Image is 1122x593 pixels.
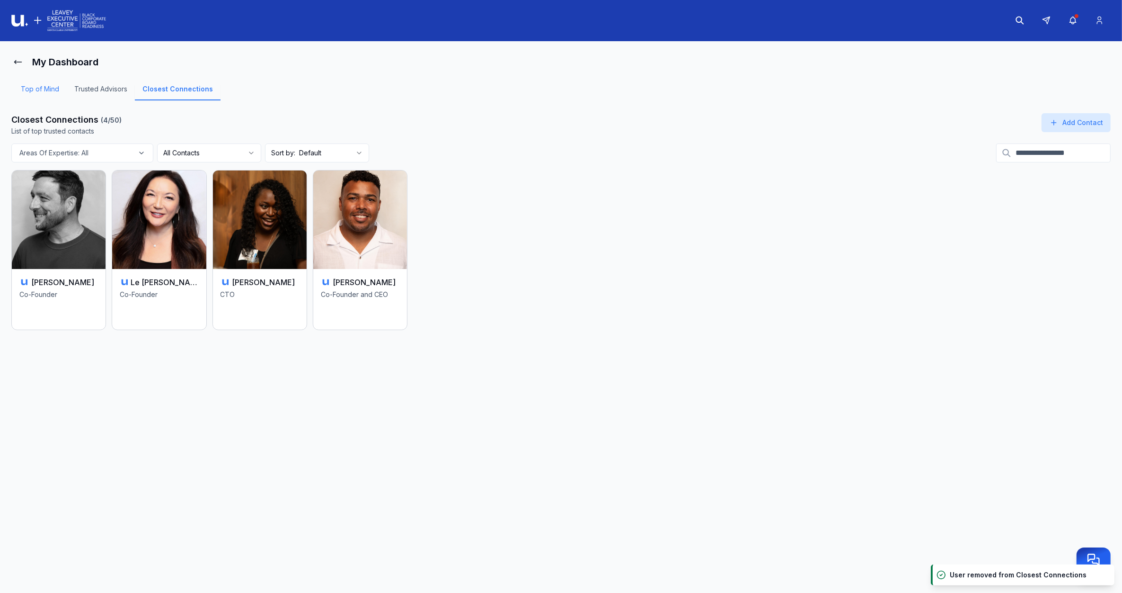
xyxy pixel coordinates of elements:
img: Demetrios Chirgott [12,171,106,269]
h3: Le [PERSON_NAME] [131,277,199,288]
button: Provide feedback [1077,548,1111,582]
button: Areas Of Expertise: All [11,144,153,162]
p: CTO [221,290,299,320]
button: Add Contact [1042,113,1111,132]
span: ( 4 /50) [101,116,122,124]
p: Closest Connections [11,113,122,126]
h3: [PERSON_NAME] [31,277,94,288]
p: Co-Founder and CEO [321,290,399,320]
a: Closest Connections [135,84,221,100]
a: Trusted Advisors [67,84,135,100]
p: Co-Founder [120,290,198,320]
p: List of top trusted contacts [11,126,122,136]
div: User removed from Closest Connections [950,570,1087,580]
img: Nikki Ambalo [213,171,307,269]
img: Logo [11,9,106,33]
img: Jared Cozart [313,171,407,269]
h3: [PERSON_NAME] [333,277,396,288]
span: Sort by: [271,148,295,158]
p: Co-Founder [19,290,98,320]
img: Le Anne Harper [112,171,206,269]
h3: [PERSON_NAME] [232,277,295,288]
h1: My Dashboard [32,55,98,69]
span: Areas Of Expertise: All [19,148,88,158]
a: Top of Mind [13,84,67,100]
